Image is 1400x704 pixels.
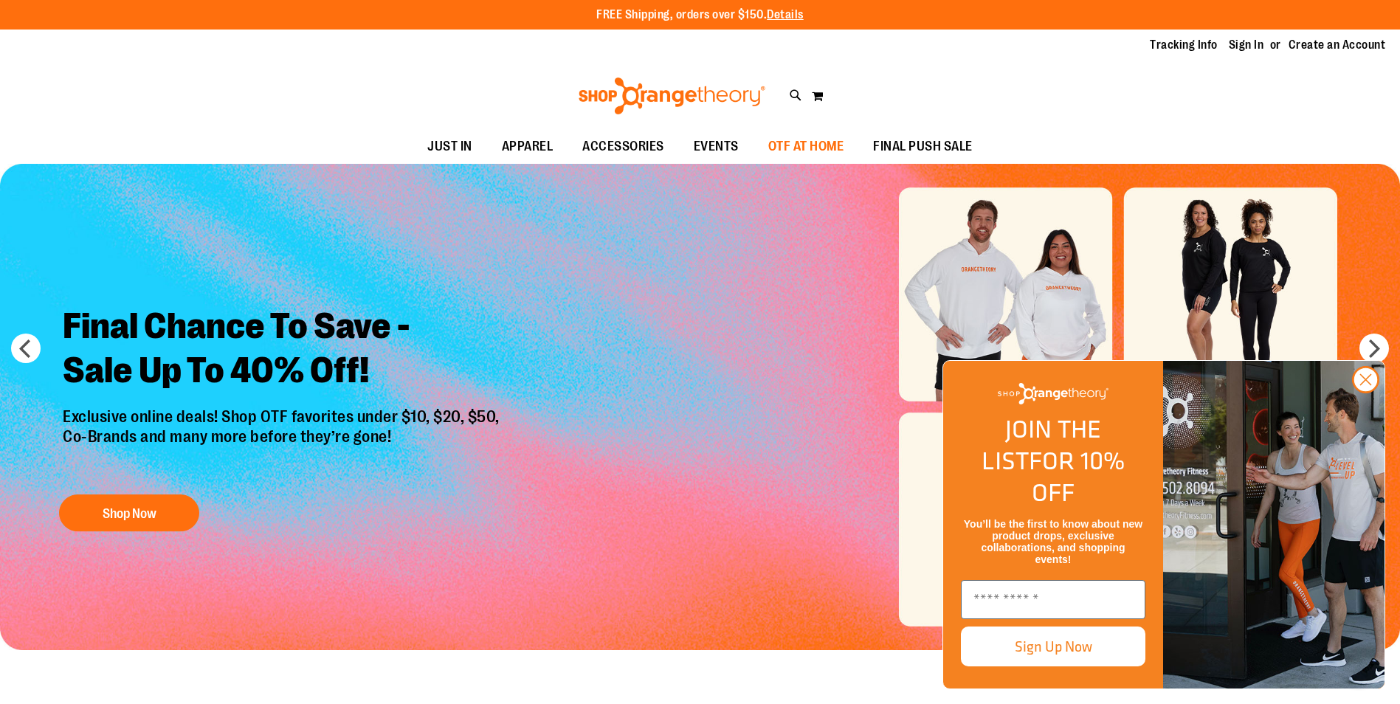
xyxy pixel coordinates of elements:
a: Sign In [1229,37,1264,53]
a: EVENTS [679,130,754,164]
span: APPAREL [502,130,554,163]
h2: Final Chance To Save - Sale Up To 40% Off! [52,293,514,407]
a: Tracking Info [1150,37,1218,53]
span: ACCESSORIES [582,130,664,163]
span: JOIN THE LIST [982,410,1101,479]
p: Exclusive online deals! Shop OTF favorites under $10, $20, $50, Co-Brands and many more before th... [52,407,514,480]
input: Enter email [961,580,1145,619]
button: Close dialog [1352,366,1379,393]
a: ACCESSORIES [568,130,679,164]
button: Sign Up Now [961,627,1145,666]
a: Details [767,8,804,21]
button: Shop Now [59,494,199,531]
img: Shop Orangetheory [576,77,768,114]
img: Shop Orangetheory [998,383,1108,404]
a: APPAREL [487,130,568,164]
button: next [1359,334,1389,363]
span: FINAL PUSH SALE [873,130,973,163]
span: EVENTS [694,130,739,163]
a: JUST IN [413,130,487,164]
span: JUST IN [427,130,472,163]
span: OTF AT HOME [768,130,844,163]
a: FINAL PUSH SALE [858,130,987,164]
a: Final Chance To Save -Sale Up To 40% Off! Exclusive online deals! Shop OTF favorites under $10, $... [52,293,514,539]
button: prev [11,334,41,363]
a: Create an Account [1289,37,1386,53]
img: Shop Orangtheory [1163,361,1385,689]
a: OTF AT HOME [754,130,859,164]
p: FREE Shipping, orders over $150. [596,7,804,24]
span: You’ll be the first to know about new product drops, exclusive collaborations, and shopping events! [964,518,1142,565]
div: FLYOUT Form [928,345,1400,704]
span: FOR 10% OFF [1029,442,1125,511]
